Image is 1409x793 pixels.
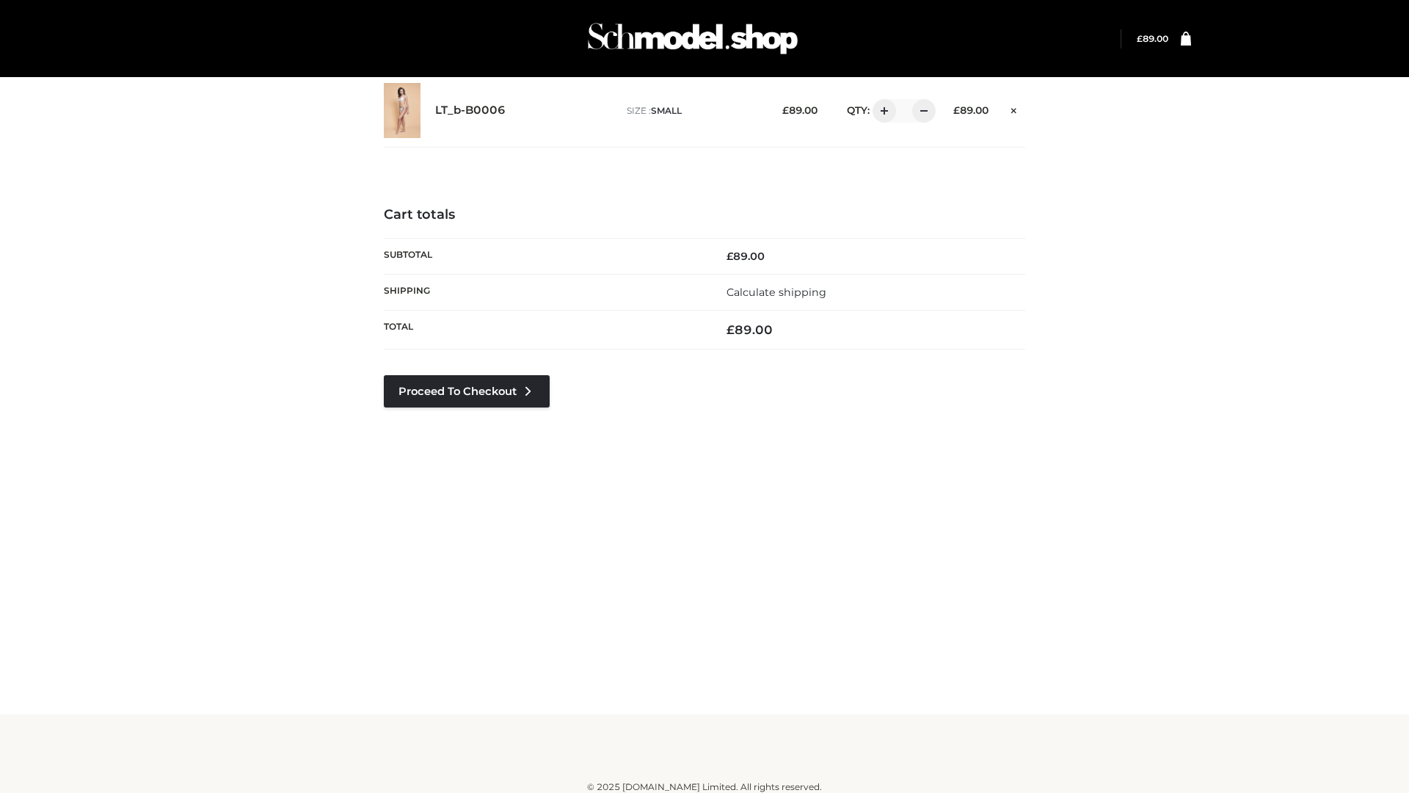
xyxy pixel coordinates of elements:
bdi: 89.00 [782,104,818,116]
bdi: 89.00 [727,322,773,337]
img: Schmodel Admin 964 [583,10,803,68]
span: SMALL [651,105,682,116]
th: Total [384,311,704,350]
span: £ [1137,33,1143,44]
bdi: 89.00 [953,104,989,116]
span: £ [782,104,789,116]
p: size : [627,104,760,117]
bdi: 89.00 [1137,33,1168,44]
a: Calculate shipping [727,286,826,299]
a: £89.00 [1137,33,1168,44]
span: £ [727,250,733,263]
a: Remove this item [1003,99,1025,118]
th: Subtotal [384,238,704,274]
a: Proceed to Checkout [384,375,550,408]
span: £ [727,322,735,337]
th: Shipping [384,274,704,310]
a: LT_b-B0006 [435,104,506,117]
span: £ [953,104,960,116]
h4: Cart totals [384,207,1025,223]
div: QTY: [832,99,931,123]
bdi: 89.00 [727,250,765,263]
